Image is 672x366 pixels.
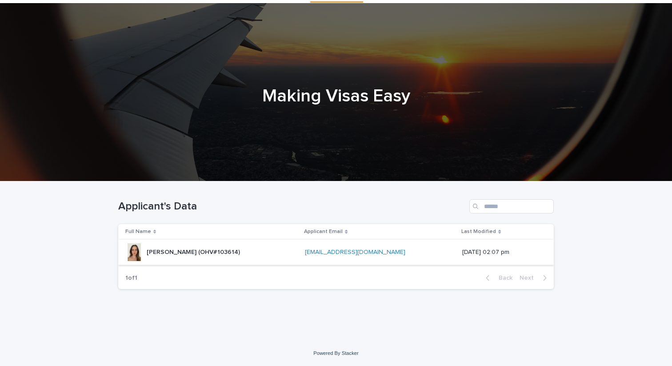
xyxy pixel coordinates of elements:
[462,249,540,256] p: [DATE] 02:07 pm
[479,274,516,282] button: Back
[493,275,512,281] span: Back
[118,267,144,289] p: 1 of 1
[147,247,242,256] p: [PERSON_NAME] (OHV#103614)
[469,199,554,213] input: Search
[118,85,554,107] h1: Making Visas Easy
[461,227,496,237] p: Last Modified
[313,350,358,356] a: Powered By Stacker
[305,249,405,255] a: [EMAIL_ADDRESS][DOMAIN_NAME]
[118,240,554,265] tr: [PERSON_NAME] (OHV#103614)[PERSON_NAME] (OHV#103614) [EMAIL_ADDRESS][DOMAIN_NAME] [DATE] 02:07 pm
[516,274,554,282] button: Next
[304,227,343,237] p: Applicant Email
[118,200,466,213] h1: Applicant's Data
[125,227,151,237] p: Full Name
[520,275,539,281] span: Next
